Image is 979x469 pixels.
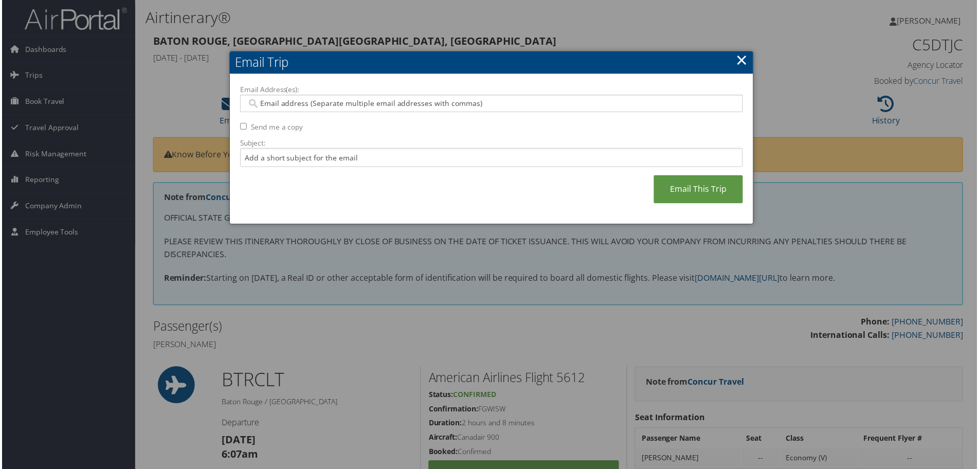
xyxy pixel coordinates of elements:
[239,85,744,95] label: Email Address(es):
[239,149,744,168] input: Add a short subject for the email
[250,122,302,133] label: Send me a copy
[737,50,749,70] a: ×
[239,138,744,149] label: Subject:
[246,99,737,109] input: Email address (Separate multiple email addresses with commas)
[655,176,744,204] a: Email This Trip
[229,51,754,74] h2: Email Trip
